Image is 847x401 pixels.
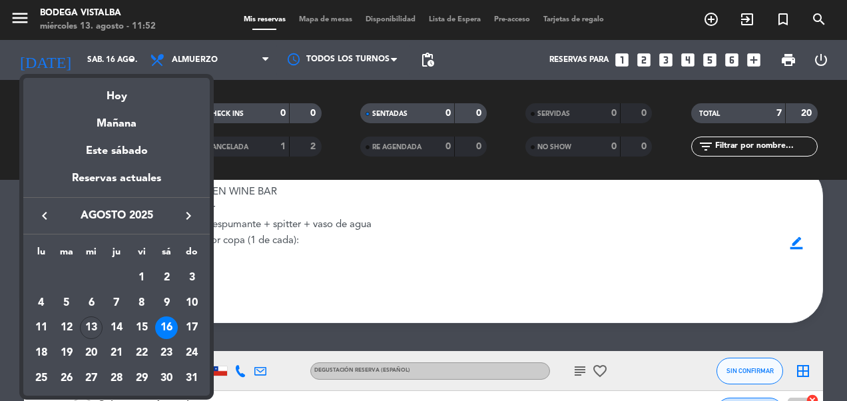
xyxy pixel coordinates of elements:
div: 18 [30,342,53,364]
td: 11 de agosto de 2025 [29,315,54,340]
td: 5 de agosto de 2025 [54,290,79,316]
td: 27 de agosto de 2025 [79,366,104,391]
div: 26 [55,367,78,390]
td: 8 de agosto de 2025 [129,290,154,316]
div: 3 [180,266,203,289]
td: 19 de agosto de 2025 [54,340,79,366]
div: Reservas actuales [23,170,210,197]
div: 15 [131,316,153,339]
div: 12 [55,316,78,339]
td: 14 de agosto de 2025 [104,315,129,340]
td: 4 de agosto de 2025 [29,290,54,316]
th: viernes [129,244,154,265]
td: 15 de agosto de 2025 [129,315,154,340]
div: Este sábado [23,133,210,170]
td: 7 de agosto de 2025 [104,290,129,316]
td: 13 de agosto de 2025 [79,315,104,340]
div: Hoy [23,78,210,105]
div: 2 [155,266,178,289]
div: 17 [180,316,203,339]
td: 6 de agosto de 2025 [79,290,104,316]
th: domingo [179,244,204,265]
td: 17 de agosto de 2025 [179,315,204,340]
div: 1 [131,266,153,289]
div: 9 [155,292,178,314]
div: 8 [131,292,153,314]
i: keyboard_arrow_right [180,208,196,224]
td: 22 de agosto de 2025 [129,340,154,366]
div: 5 [55,292,78,314]
div: 4 [30,292,53,314]
td: 18 de agosto de 2025 [29,340,54,366]
td: 30 de agosto de 2025 [154,366,180,391]
th: miércoles [79,244,104,265]
div: 25 [30,367,53,390]
div: 11 [30,316,53,339]
div: 21 [105,342,128,364]
div: 7 [105,292,128,314]
td: 21 de agosto de 2025 [104,340,129,366]
td: AGO. [29,265,129,290]
div: 6 [80,292,103,314]
div: 19 [55,342,78,364]
span: agosto 2025 [57,207,176,224]
td: 25 de agosto de 2025 [29,366,54,391]
div: Mañana [23,105,210,133]
td: 23 de agosto de 2025 [154,340,180,366]
div: 23 [155,342,178,364]
td: 31 de agosto de 2025 [179,366,204,391]
i: keyboard_arrow_left [37,208,53,224]
td: 26 de agosto de 2025 [54,366,79,391]
td: 16 de agosto de 2025 [154,315,180,340]
div: 24 [180,342,203,364]
div: 13 [80,316,103,339]
td: 24 de agosto de 2025 [179,340,204,366]
div: 27 [80,367,103,390]
td: 2 de agosto de 2025 [154,265,180,290]
td: 1 de agosto de 2025 [129,265,154,290]
td: 28 de agosto de 2025 [104,366,129,391]
td: 9 de agosto de 2025 [154,290,180,316]
th: jueves [104,244,129,265]
div: 10 [180,292,203,314]
td: 12 de agosto de 2025 [54,315,79,340]
div: 29 [131,367,153,390]
button: keyboard_arrow_right [176,207,200,224]
div: 31 [180,367,203,390]
td: 3 de agosto de 2025 [179,265,204,290]
td: 20 de agosto de 2025 [79,340,104,366]
td: 10 de agosto de 2025 [179,290,204,316]
button: keyboard_arrow_left [33,207,57,224]
div: 16 [155,316,178,339]
td: 29 de agosto de 2025 [129,366,154,391]
th: martes [54,244,79,265]
th: sábado [154,244,180,265]
div: 14 [105,316,128,339]
div: 22 [131,342,153,364]
div: 28 [105,367,128,390]
div: 20 [80,342,103,364]
div: 30 [155,367,178,390]
th: lunes [29,244,54,265]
